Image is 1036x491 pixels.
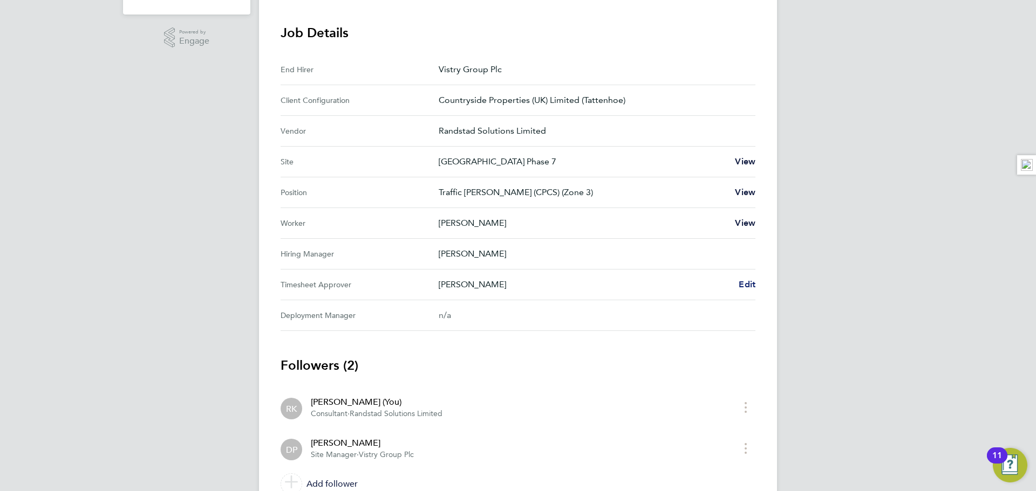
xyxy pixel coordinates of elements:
a: Powered byEngage [164,27,210,48]
div: [PERSON_NAME] (You) [311,396,442,409]
span: Randstad Solutions Limited [350,409,442,418]
span: View [735,187,755,197]
a: View [735,186,755,199]
h3: Followers (2) [281,357,755,374]
span: Consultant [311,409,347,418]
button: timesheet menu [736,440,755,457]
div: Timesheet Approver [281,278,439,291]
div: Deployment Manager [281,309,439,322]
p: [PERSON_NAME] [439,278,730,291]
h3: Job Details [281,24,755,42]
div: End Hirer [281,63,439,76]
span: View [735,156,755,167]
a: View [735,217,755,230]
span: Vistry Group Plc [359,450,414,459]
span: DP [286,444,297,455]
span: Site Manager [311,450,357,459]
span: RK [286,403,297,414]
span: · [357,450,359,459]
div: Daniel Page [281,439,302,460]
p: Traffic [PERSON_NAME] (CPCS) (Zone 3) [439,186,726,199]
p: Vistry Group Plc [439,63,747,76]
div: n/a [439,309,738,322]
div: Hiring Manager [281,247,439,260]
div: Site [281,155,439,168]
span: Engage [179,37,209,46]
div: Client Configuration [281,94,439,107]
button: Open Resource Center, 11 new notifications [993,448,1027,482]
a: View [735,155,755,168]
p: [PERSON_NAME] [439,247,747,260]
div: Russell Kerley (You) [281,398,302,419]
span: View [735,218,755,228]
span: · [347,409,350,418]
a: Edit [739,278,755,291]
p: Countryside Properties (UK) Limited (Tattenhoe) [439,94,747,107]
div: Vendor [281,125,439,137]
span: Edit [739,279,755,289]
div: 11 [992,455,1002,469]
p: [PERSON_NAME] [439,217,726,230]
div: Position [281,186,439,199]
div: [PERSON_NAME] [311,437,414,449]
p: [GEOGRAPHIC_DATA] Phase 7 [439,155,726,168]
span: Powered by [179,27,209,37]
p: Randstad Solutions Limited [439,125,747,137]
div: Worker [281,217,439,230]
button: timesheet menu [736,399,755,416]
